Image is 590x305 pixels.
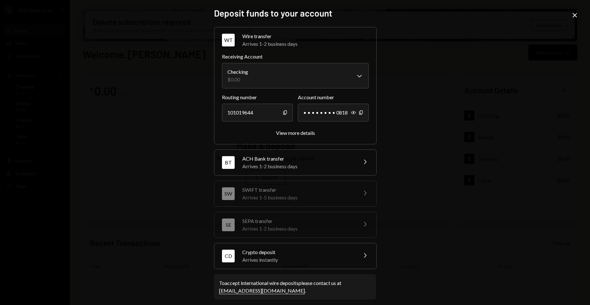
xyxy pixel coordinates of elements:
div: Arrives 1-2 business days [242,40,369,48]
button: BTACH Bank transferArrives 1-2 business days [214,150,376,175]
div: Arrives 1-2 business days [242,225,353,232]
label: Routing number [222,94,293,101]
div: Arrives instantly [242,256,353,264]
label: Receiving Account [222,53,369,60]
button: View more details [276,130,315,136]
h2: Deposit funds to your account [214,7,376,19]
button: Receiving Account [222,63,369,88]
div: CD [222,250,235,262]
div: SEPA transfer [242,217,353,225]
div: WTWire transferArrives 1-2 business days [222,53,369,136]
div: Arrives 1-2 business days [242,163,353,170]
div: ACH Bank transfer [242,155,353,163]
div: WT [222,34,235,46]
div: • • • • • • • • 0818 [298,104,369,121]
div: 101019644 [222,104,293,121]
div: BT [222,156,235,169]
a: [EMAIL_ADDRESS][DOMAIN_NAME] [219,288,305,294]
div: SE [222,218,235,231]
div: SW [222,187,235,200]
div: Wire transfer [242,32,369,40]
div: SWIFT transfer [242,186,353,194]
button: SWSWIFT transferArrives 1-5 business days [214,181,376,206]
button: WTWire transferArrives 1-2 business days [214,27,376,53]
button: CDCrypto depositArrives instantly [214,243,376,269]
div: Crypto deposit [242,248,353,256]
label: Account number [298,94,369,101]
div: Arrives 1-5 business days [242,194,353,201]
button: SESEPA transferArrives 1-2 business days [214,212,376,238]
div: To accept international wire deposits please contact us at . [219,279,371,295]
